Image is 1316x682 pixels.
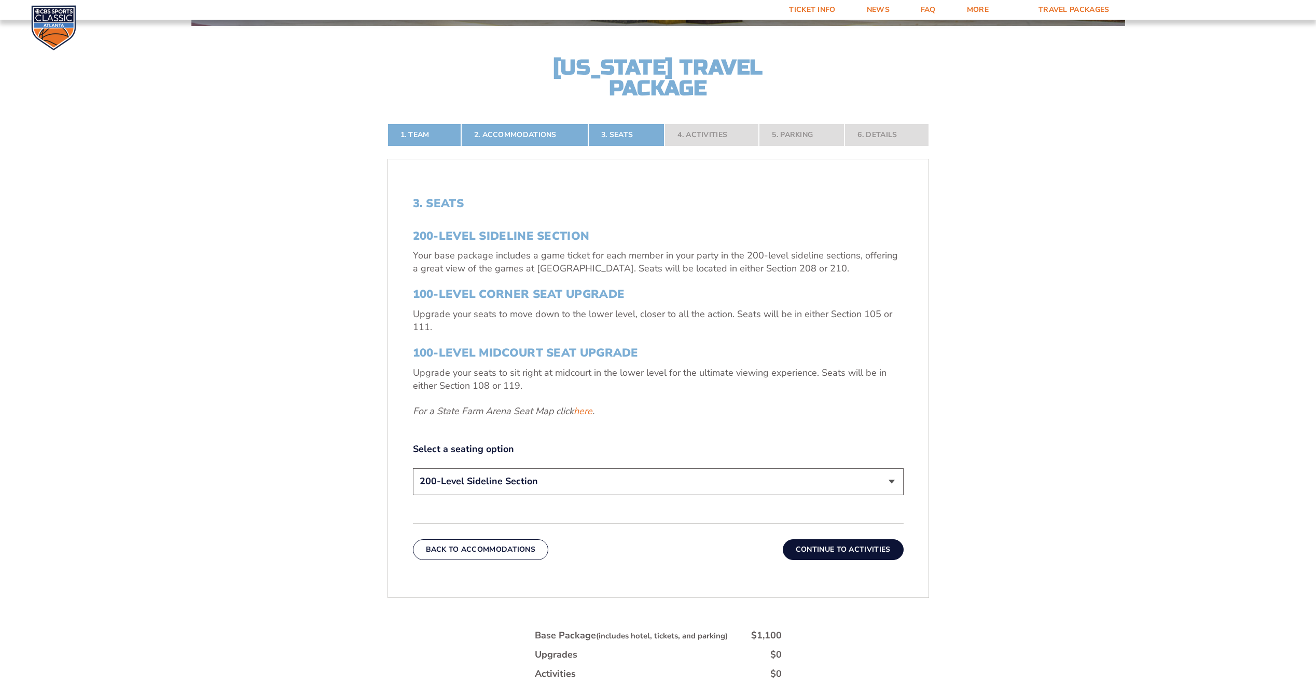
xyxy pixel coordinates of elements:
[535,667,576,680] div: Activities
[413,443,904,456] label: Select a seating option
[413,288,904,301] h3: 100-Level Corner Seat Upgrade
[535,629,728,642] div: Base Package
[413,229,904,243] h3: 200-Level Sideline Section
[413,405,594,417] em: For a State Farm Arena Seat Map click .
[461,124,588,146] a: 2. Accommodations
[387,124,461,146] a: 1. Team
[413,197,904,210] h2: 3. Seats
[574,405,592,418] a: here
[413,366,904,392] p: Upgrade your seats to sit right at midcourt in the lower level for the ultimate viewing experienc...
[31,5,76,50] img: CBS Sports Classic
[596,631,728,641] small: (includes hotel, tickets, and parking)
[770,648,782,661] div: $0
[413,308,904,334] p: Upgrade your seats to move down to the lower level, closer to all the action. Seats will be in ei...
[751,629,782,642] div: $1,100
[413,346,904,360] h3: 100-Level Midcourt Seat Upgrade
[413,249,904,275] p: Your base package includes a game ticket for each member in your party in the 200-level sideline ...
[770,667,782,680] div: $0
[535,648,577,661] div: Upgrades
[783,539,904,560] button: Continue To Activities
[413,539,549,560] button: Back To Accommodations
[544,57,772,99] h2: [US_STATE] Travel Package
